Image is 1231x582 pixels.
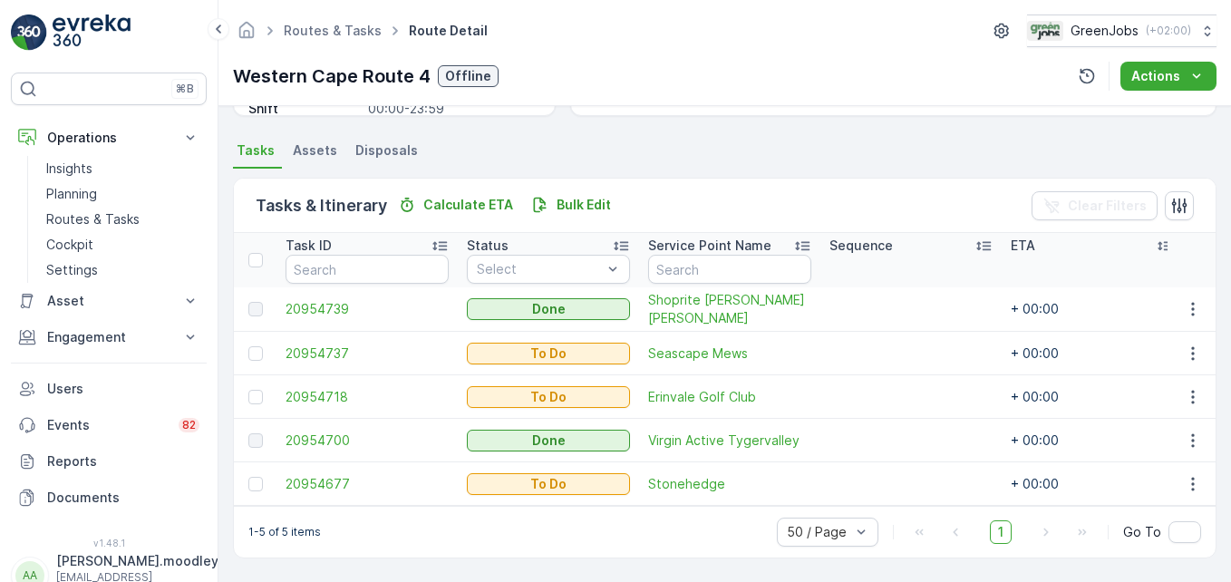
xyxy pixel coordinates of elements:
[648,344,811,363] a: Seascape Mews
[286,237,332,255] p: Task ID
[1002,287,1183,332] td: + 00:00
[248,525,321,539] p: 1-5 of 5 items
[530,475,567,493] p: To Do
[286,432,449,450] a: 20954700
[46,236,93,254] p: Cockpit
[1032,191,1158,220] button: Clear Filters
[11,319,207,355] button: Engagement
[11,283,207,319] button: Asset
[46,210,140,228] p: Routes & Tasks
[467,237,509,255] p: Status
[648,291,811,327] a: Shoprite Clara Anna
[1027,15,1216,47] button: GreenJobs(+02:00)
[467,430,630,451] button: Done
[248,433,263,448] div: Toggle Row Selected
[248,477,263,491] div: Toggle Row Selected
[11,120,207,156] button: Operations
[1068,197,1147,215] p: Clear Filters
[1146,24,1191,38] p: ( +02:00 )
[237,27,257,43] a: Homepage
[233,63,431,90] p: Western Cape Route 4
[1131,67,1180,85] p: Actions
[286,475,449,493] a: 20954677
[47,129,170,147] p: Operations
[467,298,630,320] button: Done
[47,452,199,470] p: Reports
[532,300,566,318] p: Done
[286,300,449,318] a: 20954739
[47,328,170,346] p: Engagement
[1071,22,1139,40] p: GreenJobs
[477,260,602,278] p: Select
[248,302,263,316] div: Toggle Row Selected
[391,194,520,216] button: Calculate ETA
[47,380,199,398] p: Users
[467,473,630,495] button: To Do
[47,416,168,434] p: Events
[248,100,361,118] p: Shift
[1002,419,1183,462] td: + 00:00
[648,388,811,406] a: Erinvale Golf Club
[39,181,207,207] a: Planning
[355,141,418,160] span: Disposals
[1123,523,1161,541] span: Go To
[1002,462,1183,506] td: + 00:00
[438,65,499,87] button: Offline
[530,344,567,363] p: To Do
[286,344,449,363] a: 20954737
[445,67,491,85] p: Offline
[46,261,98,279] p: Settings
[648,291,811,327] span: Shoprite [PERSON_NAME] [PERSON_NAME]
[1002,375,1183,419] td: + 00:00
[648,475,811,493] a: Stonehedge
[524,194,618,216] button: Bulk Edit
[47,489,199,507] p: Documents
[11,407,207,443] a: Events82
[39,156,207,181] a: Insights
[182,418,196,432] p: 82
[39,232,207,257] a: Cockpit
[39,207,207,232] a: Routes & Tasks
[829,237,893,255] p: Sequence
[1027,21,1063,41] img: Green_Jobs_Logo.png
[1120,62,1216,91] button: Actions
[1002,332,1183,375] td: + 00:00
[648,432,811,450] a: Virgin Active Tygervalley
[467,343,630,364] button: To Do
[293,141,337,160] span: Assets
[53,15,131,51] img: logo_light-DOdMpM7g.png
[11,371,207,407] a: Users
[47,292,170,310] p: Asset
[423,196,513,214] p: Calculate ETA
[46,185,97,203] p: Planning
[256,193,387,218] p: Tasks & Itinerary
[467,386,630,408] button: To Do
[11,443,207,480] a: Reports
[248,390,263,404] div: Toggle Row Selected
[368,100,537,118] p: 00:00-23:59
[11,480,207,516] a: Documents
[56,552,218,570] p: [PERSON_NAME].moodley
[648,237,771,255] p: Service Point Name
[248,346,263,361] div: Toggle Row Selected
[530,388,567,406] p: To Do
[46,160,92,178] p: Insights
[990,520,1012,544] span: 1
[284,23,382,38] a: Routes & Tasks
[11,15,47,51] img: logo
[286,255,449,284] input: Search
[39,257,207,283] a: Settings
[532,432,566,450] p: Done
[237,141,275,160] span: Tasks
[176,82,194,96] p: ⌘B
[286,388,449,406] a: 20954718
